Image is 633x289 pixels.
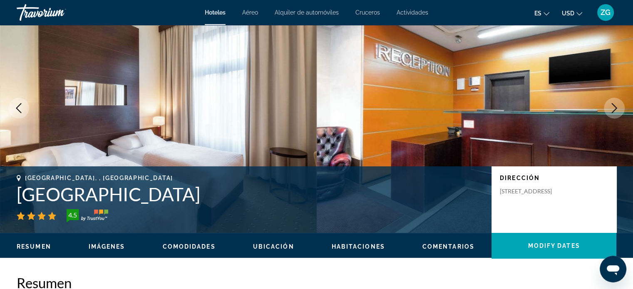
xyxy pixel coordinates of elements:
button: Imágenes [89,243,125,250]
a: Hoteles [205,9,226,16]
button: Ubicación [253,243,294,250]
img: TrustYou guest rating badge [67,209,108,222]
button: Change language [534,7,549,19]
p: Dirección [500,175,608,181]
a: Cruceros [355,9,380,16]
button: Modify Dates [492,233,616,259]
span: Comentarios [422,243,474,250]
p: [STREET_ADDRESS] [500,188,566,195]
h1: [GEOGRAPHIC_DATA] [17,183,483,205]
span: Imágenes [89,243,125,250]
a: Aéreo [242,9,258,16]
a: Actividades [397,9,428,16]
span: USD [562,10,574,17]
button: Resumen [17,243,51,250]
button: User Menu [595,4,616,21]
button: Change currency [562,7,582,19]
a: Travorium [17,2,100,23]
span: Habitaciones [332,243,385,250]
button: Habitaciones [332,243,385,250]
a: Alquiler de automóviles [275,9,339,16]
button: Next image [604,98,625,119]
button: Previous image [8,98,29,119]
span: Modify Dates [528,242,580,249]
span: Ubicación [253,243,294,250]
button: Comodidades [163,243,216,250]
iframe: Button to launch messaging window [600,256,626,282]
span: es [534,10,541,17]
span: Resumen [17,243,51,250]
span: ZG [601,8,611,17]
div: 4.5 [64,210,81,220]
span: [GEOGRAPHIC_DATA], , [GEOGRAPHIC_DATA] [25,175,173,181]
span: Comodidades [163,243,216,250]
button: Comentarios [422,243,474,250]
